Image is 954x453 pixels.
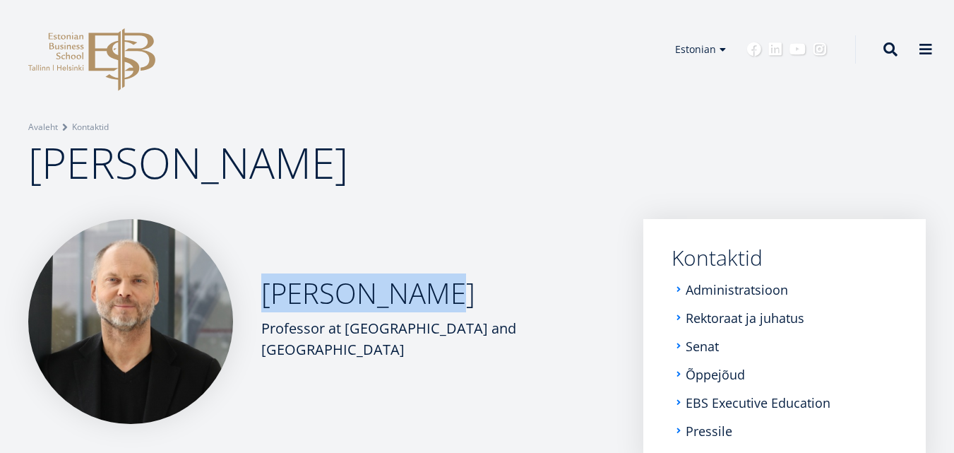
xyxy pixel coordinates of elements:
a: Youtube [789,42,806,57]
a: Pressile [686,424,732,438]
a: Senat [686,339,719,353]
a: EBS Executive Education [686,396,830,410]
span: [PERSON_NAME] [28,134,348,192]
img: Antti Ainamo [28,219,233,424]
a: Kontaktid [72,120,109,134]
a: Õppejõud [686,367,745,382]
a: Kontaktid [672,247,898,269]
a: Rektoraat ja juhatus [686,311,804,325]
a: Facebook [747,42,761,57]
div: Professor at [GEOGRAPHIC_DATA] and [GEOGRAPHIC_DATA] [261,318,615,360]
a: Administratsioon [686,283,788,297]
a: Avaleht [28,120,58,134]
a: Instagram [813,42,827,57]
a: Linkedin [768,42,782,57]
h2: [PERSON_NAME] [261,276,615,311]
